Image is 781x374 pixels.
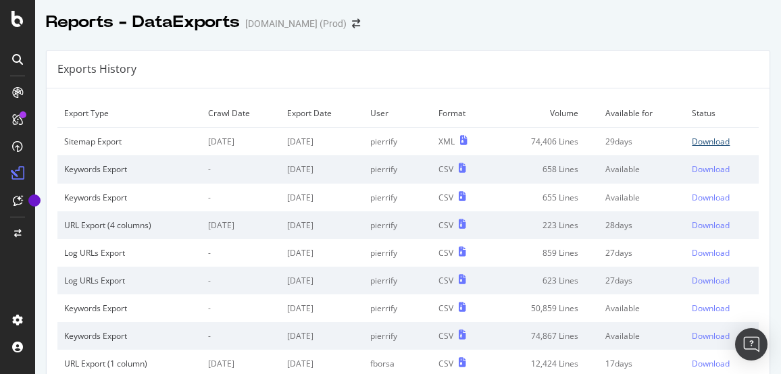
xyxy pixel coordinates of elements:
[201,128,280,156] td: [DATE]
[692,302,730,314] div: Download
[64,247,195,259] div: Log URLs Export
[692,330,752,342] a: Download
[438,247,453,259] div: CSV
[363,155,432,183] td: pierrify
[201,239,280,267] td: -
[201,294,280,322] td: -
[438,358,453,369] div: CSV
[280,99,363,128] td: Export Date
[280,184,363,211] td: [DATE]
[57,99,201,128] td: Export Type
[438,192,453,203] div: CSV
[599,267,686,294] td: 27 days
[692,136,730,147] div: Download
[64,163,195,175] div: Keywords Export
[493,184,599,211] td: 655 Lines
[692,302,752,314] a: Download
[201,267,280,294] td: -
[493,267,599,294] td: 623 Lines
[438,330,453,342] div: CSV
[280,322,363,350] td: [DATE]
[605,330,679,342] div: Available
[493,155,599,183] td: 658 Lines
[692,247,730,259] div: Download
[438,163,453,175] div: CSV
[692,219,752,231] a: Download
[599,239,686,267] td: 27 days
[64,192,195,203] div: Keywords Export
[692,163,730,175] div: Download
[201,99,280,128] td: Crawl Date
[599,211,686,239] td: 28 days
[692,192,730,203] div: Download
[493,211,599,239] td: 223 Lines
[201,184,280,211] td: -
[692,330,730,342] div: Download
[201,155,280,183] td: -
[363,99,432,128] td: User
[245,17,347,30] div: [DOMAIN_NAME] (Prod)
[438,302,453,314] div: CSV
[201,211,280,239] td: [DATE]
[438,136,455,147] div: XML
[692,275,752,286] a: Download
[605,302,679,314] div: Available
[64,330,195,342] div: Keywords Export
[692,358,730,369] div: Download
[363,267,432,294] td: pierrify
[605,192,679,203] div: Available
[64,302,195,314] div: Keywords Export
[432,99,493,128] td: Format
[692,247,752,259] a: Download
[438,219,453,231] div: CSV
[363,239,432,267] td: pierrify
[685,99,759,128] td: Status
[692,275,730,286] div: Download
[64,219,195,231] div: URL Export (4 columns)
[363,128,432,156] td: pierrify
[280,294,363,322] td: [DATE]
[692,163,752,175] a: Download
[352,19,360,28] div: arrow-right-arrow-left
[363,294,432,322] td: pierrify
[201,322,280,350] td: -
[57,61,136,77] div: Exports History
[28,194,41,207] div: Tooltip anchor
[46,11,240,34] div: Reports - DataExports
[64,136,195,147] div: Sitemap Export
[692,219,730,231] div: Download
[64,358,195,369] div: URL Export (1 column)
[280,239,363,267] td: [DATE]
[493,294,599,322] td: 50,859 Lines
[493,239,599,267] td: 859 Lines
[363,211,432,239] td: pierrify
[692,136,752,147] a: Download
[599,99,686,128] td: Available for
[692,192,752,203] a: Download
[605,163,679,175] div: Available
[280,267,363,294] td: [DATE]
[735,328,767,360] div: Open Intercom Messenger
[493,99,599,128] td: Volume
[493,322,599,350] td: 74,867 Lines
[363,322,432,350] td: pierrify
[438,275,453,286] div: CSV
[64,275,195,286] div: Log URLs Export
[363,184,432,211] td: pierrify
[599,128,686,156] td: 29 days
[493,128,599,156] td: 74,406 Lines
[280,211,363,239] td: [DATE]
[692,358,752,369] a: Download
[280,128,363,156] td: [DATE]
[280,155,363,183] td: [DATE]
